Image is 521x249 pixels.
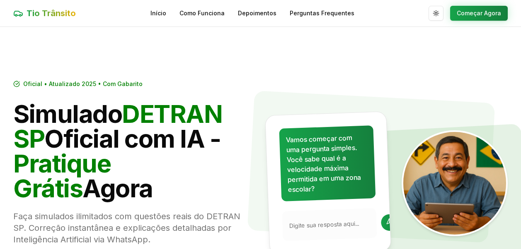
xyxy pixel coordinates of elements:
span: Oficial • Atualizado 2025 • Com Gabarito [23,80,143,88]
p: Vamos começar com uma pergunta simples. Você sabe qual é a velocidade máxima permitida em uma zon... [286,132,368,195]
button: Começar Agora [450,6,508,21]
a: Como Funciona [179,9,225,17]
a: Início [150,9,166,17]
span: DETRAN SP [13,99,222,153]
img: Tio Trânsito [402,130,508,236]
input: Digite sua resposta aqui... [289,219,376,230]
a: Depoimentos [238,9,276,17]
p: Faça simulados ilimitados com questões reais do DETRAN SP. Correção instantânea e explicações det... [13,211,254,245]
h1: Simulado Oficial com IA - Agora [13,101,254,201]
span: Tio Trânsito [27,7,76,19]
span: Pratique Grátis [13,148,111,203]
a: Perguntas Frequentes [290,9,354,17]
a: Tio Trânsito [13,7,76,19]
